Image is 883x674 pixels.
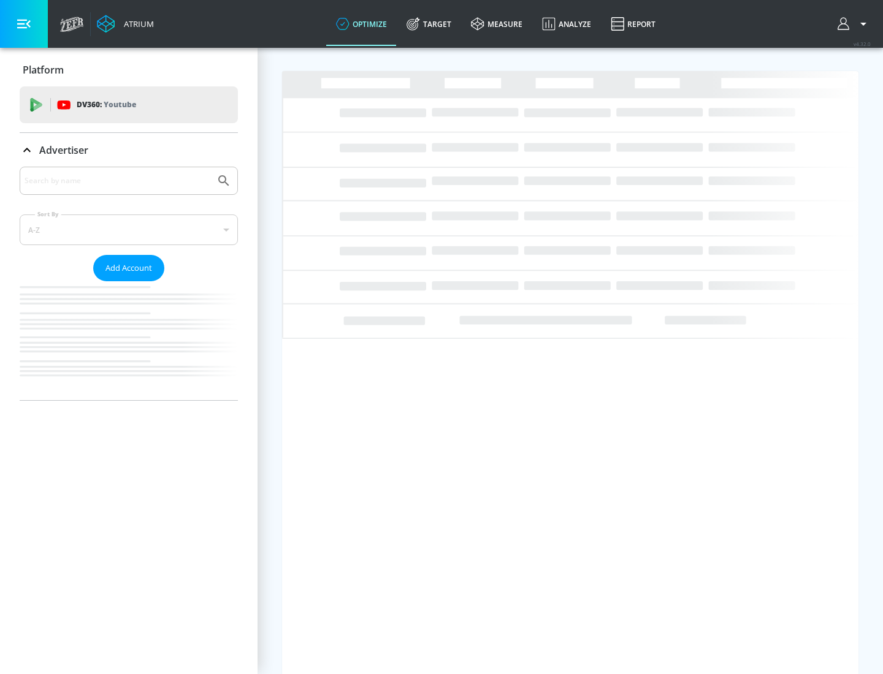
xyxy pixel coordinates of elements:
[23,63,64,77] p: Platform
[20,214,238,245] div: A-Z
[104,98,136,111] p: Youtube
[20,281,238,400] nav: list of Advertiser
[20,53,238,87] div: Platform
[25,173,210,189] input: Search by name
[532,2,601,46] a: Analyze
[461,2,532,46] a: measure
[105,261,152,275] span: Add Account
[20,133,238,167] div: Advertiser
[93,255,164,281] button: Add Account
[20,167,238,400] div: Advertiser
[97,15,154,33] a: Atrium
[39,143,88,157] p: Advertiser
[119,18,154,29] div: Atrium
[326,2,397,46] a: optimize
[20,86,238,123] div: DV360: Youtube
[35,210,61,218] label: Sort By
[854,40,871,47] span: v 4.32.0
[601,2,665,46] a: Report
[77,98,136,112] p: DV360:
[397,2,461,46] a: Target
